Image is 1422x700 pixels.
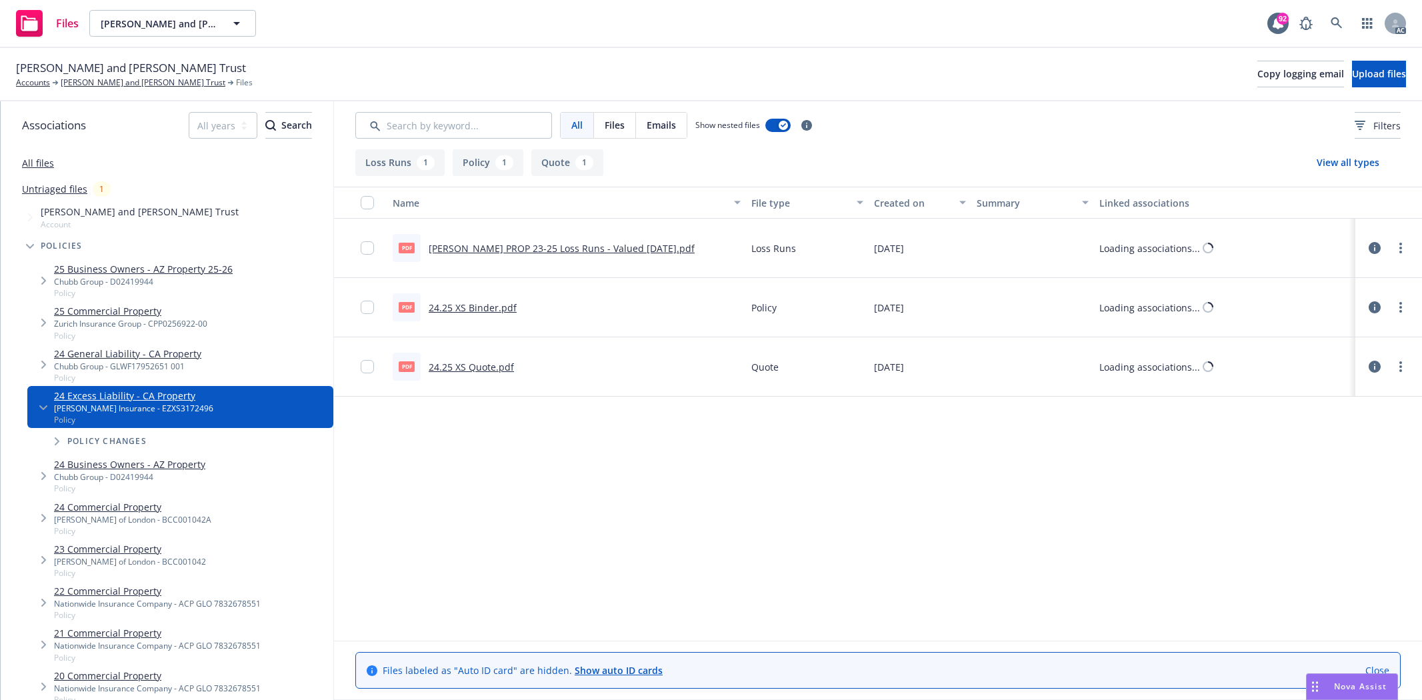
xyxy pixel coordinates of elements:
span: Filters [1355,119,1401,133]
span: [DATE] [874,360,904,374]
div: [PERSON_NAME] Insurance - EZXS3172496 [54,403,213,414]
span: Policy [54,567,206,579]
button: [PERSON_NAME] and [PERSON_NAME] Trust [89,10,256,37]
a: 21 Commercial Property [54,626,261,640]
a: 25 Business Owners - AZ Property 25-26 [54,262,233,276]
div: Chubb Group - D02419944 [54,471,205,483]
div: Nationwide Insurance Company - ACP GLO 7832678551 [54,640,261,651]
div: 1 [417,155,435,170]
div: Name [393,196,726,210]
button: Name [387,187,746,219]
span: Files [605,118,625,132]
input: Toggle Row Selected [361,241,374,255]
span: [DATE] [874,301,904,315]
div: File type [751,196,849,210]
span: pdf [399,361,415,371]
span: Policy [54,609,261,621]
div: Nationwide Insurance Company - ACP GLO 7832678551 [54,598,261,609]
span: Copy logging email [1257,67,1344,80]
button: Linked associations [1094,187,1355,219]
span: [PERSON_NAME] and [PERSON_NAME] Trust [101,17,216,31]
span: Emails [647,118,676,132]
span: Policy [54,372,201,383]
span: Loss Runs [751,241,796,255]
span: Associations [22,117,86,134]
span: Policy [54,414,213,425]
span: Files [56,18,79,29]
a: 25 Commercial Property [54,304,207,318]
div: Linked associations [1099,196,1350,210]
button: Created on [869,187,971,219]
span: Account [41,219,239,230]
button: SearchSearch [265,112,312,139]
a: Untriaged files [22,182,87,196]
span: Show nested files [695,119,760,131]
div: 1 [575,155,593,170]
div: 1 [495,155,513,170]
span: Quote [751,360,779,374]
div: [PERSON_NAME] of London - BCC001042A [54,514,211,525]
span: Files [236,77,253,89]
span: [PERSON_NAME] and [PERSON_NAME] Trust [41,205,239,219]
button: Copy logging email [1257,61,1344,87]
a: Close [1365,663,1389,677]
span: pdf [399,243,415,253]
a: 24.25 XS Quote.pdf [429,361,514,373]
input: Toggle Row Selected [361,301,374,314]
a: 23 Commercial Property [54,542,206,556]
a: more [1393,299,1409,315]
span: pdf [399,302,415,312]
div: Search [265,113,312,138]
button: View all types [1295,149,1401,176]
div: Loading associations... [1099,360,1200,374]
a: 24 Commercial Property [54,500,211,514]
button: Nova Assist [1306,673,1398,700]
button: File type [746,187,869,219]
div: Chubb Group - GLWF17952651 001 [54,361,201,372]
span: [PERSON_NAME] and [PERSON_NAME] Trust [16,59,246,77]
a: more [1393,240,1409,256]
a: [PERSON_NAME] and [PERSON_NAME] Trust [61,77,225,89]
a: 22 Commercial Property [54,584,261,598]
div: Loading associations... [1099,241,1200,255]
div: [PERSON_NAME] of London - BCC001042 [54,556,206,567]
div: Nationwide Insurance Company - ACP GLO 7832678551 [54,683,261,694]
div: Drag to move [1307,674,1323,699]
span: Policy [54,525,211,537]
button: Loss Runs [355,149,445,176]
span: Nova Assist [1334,681,1387,692]
input: Toggle Row Selected [361,360,374,373]
span: Policies [41,242,83,250]
div: 1 [93,181,111,197]
a: [PERSON_NAME] PROP 23-25 Loss Runs - Valued [DATE].pdf [429,242,695,255]
div: Created on [874,196,951,210]
span: Policy [54,483,205,494]
button: Upload files [1352,61,1406,87]
div: Zurich Insurance Group - CPP0256922-00 [54,318,207,329]
span: Filters [1373,119,1401,133]
input: Search by keyword... [355,112,552,139]
button: Quote [531,149,603,176]
a: Files [11,5,84,42]
a: Report a Bug [1293,10,1319,37]
span: Upload files [1352,67,1406,80]
span: Policy changes [67,437,147,445]
a: All files [22,157,54,169]
button: Summary [971,187,1094,219]
div: Loading associations... [1099,301,1200,315]
a: Show auto ID cards [575,664,663,677]
a: 24 General Liability - CA Property [54,347,201,361]
a: Accounts [16,77,50,89]
span: All [571,118,583,132]
span: Policy [54,330,207,341]
a: 20 Commercial Property [54,669,261,683]
span: Policy [54,652,261,663]
a: more [1393,359,1409,375]
span: [DATE] [874,241,904,255]
button: Filters [1355,112,1401,139]
svg: Search [265,120,276,131]
span: Files labeled as "Auto ID card" are hidden. [383,663,663,677]
div: Chubb Group - D02419944 [54,276,233,287]
span: Policy [751,301,777,315]
div: Summary [977,196,1074,210]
